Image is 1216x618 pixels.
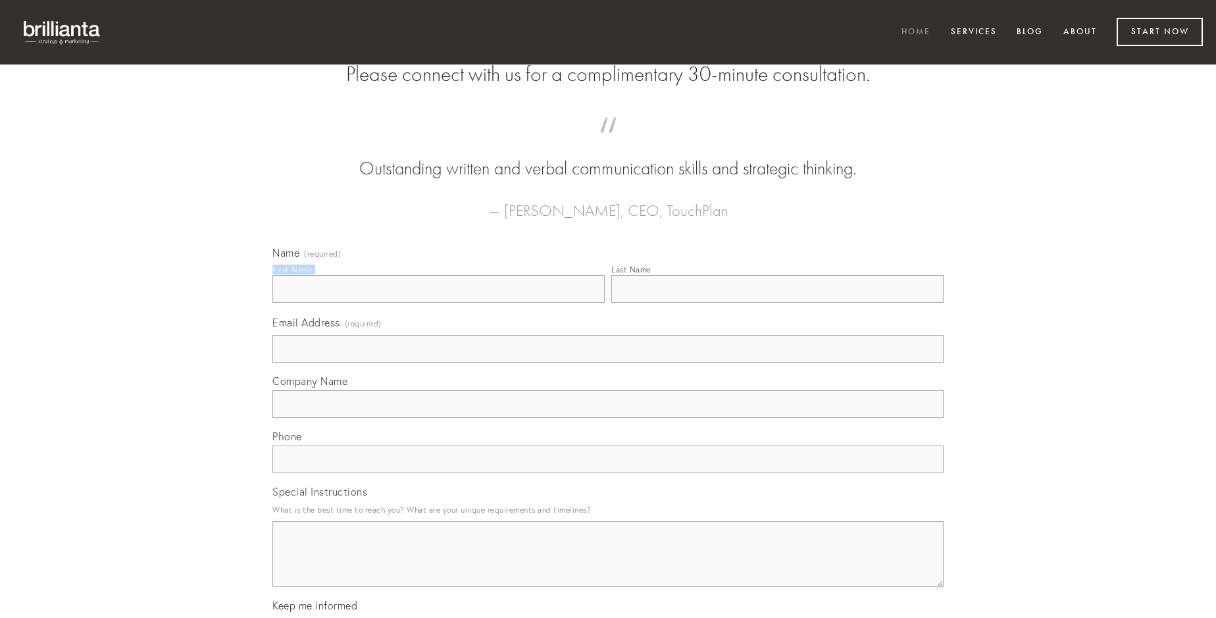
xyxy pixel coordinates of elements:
[611,265,651,274] div: Last Name
[293,182,923,224] figcaption: — [PERSON_NAME], CEO, TouchPlan
[13,13,112,51] img: brillianta - research, strategy, marketing
[272,265,313,274] div: First Name
[293,130,923,182] blockquote: Outstanding written and verbal communication skills and strategic thinking.
[1117,18,1203,46] a: Start Now
[942,22,1005,43] a: Services
[345,315,382,332] span: (required)
[272,430,302,443] span: Phone
[293,130,923,156] span: “
[272,599,357,612] span: Keep me informed
[272,485,367,498] span: Special Instructions
[304,250,341,258] span: (required)
[272,62,944,87] h2: Please connect with us for a complimentary 30-minute consultation.
[893,22,939,43] a: Home
[1055,22,1105,43] a: About
[272,374,347,388] span: Company Name
[272,501,944,519] p: What is the best time to reach you? What are your unique requirements and timelines?
[272,316,340,329] span: Email Address
[272,246,299,259] span: Name
[1008,22,1051,43] a: Blog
